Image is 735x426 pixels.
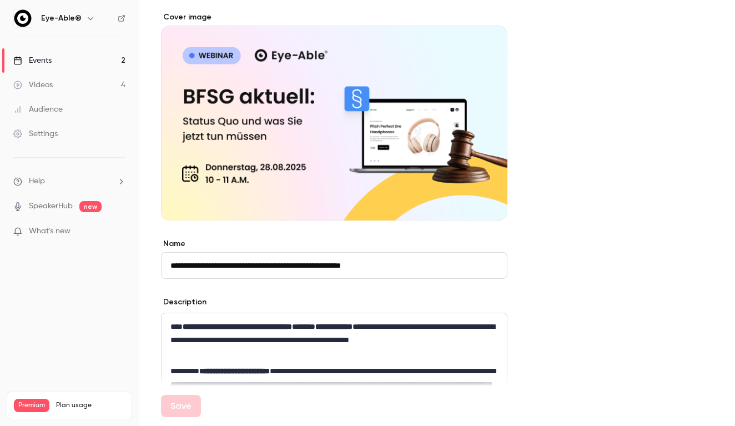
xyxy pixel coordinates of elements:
[161,12,507,23] label: Cover image
[14,9,32,27] img: Eye-Able®
[161,297,207,308] label: Description
[13,104,63,115] div: Audience
[112,227,125,237] iframe: Noticeable Trigger
[29,201,73,212] a: SpeakerHub
[29,225,71,237] span: What's new
[79,201,102,212] span: new
[29,176,45,187] span: Help
[13,176,125,187] li: help-dropdown-opener
[41,13,82,24] h6: Eye-Able®
[56,401,125,410] span: Plan usage
[161,12,507,220] section: Cover image
[13,128,58,139] div: Settings
[13,55,52,66] div: Events
[161,238,507,249] label: Name
[13,79,53,91] div: Videos
[14,399,49,412] span: Premium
